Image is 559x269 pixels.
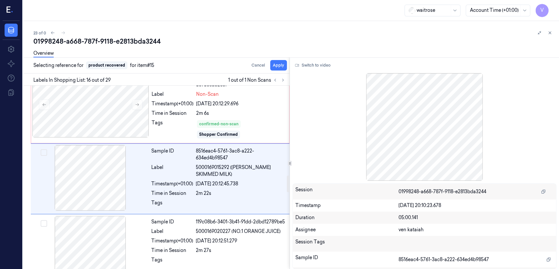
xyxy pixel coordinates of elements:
div: 2m 22s [196,190,286,197]
div: Timestamp [295,202,399,209]
span: 5000169015292 ([PERSON_NAME] SKIMMED MILK) [196,164,286,178]
button: Apply [270,60,287,71]
div: Tags [151,257,193,267]
button: Select row [41,149,47,156]
div: Timestamp (+01:00) [151,180,193,187]
div: Timestamp (+01:00) [151,238,193,244]
div: 119c08b6-3401-3b41-91dd-2dbd12789be5 [196,218,286,225]
div: Sample ID [295,254,399,265]
span: for item [130,62,154,69]
div: 8516eac4-5761-3ac8-a222-634ed4b98547 [196,148,286,161]
div: Duration [295,214,399,221]
span: #15 [147,62,154,68]
span: 23 of 0 [33,30,46,36]
div: [DATE] 20:12:51.279 [196,238,286,244]
a: Overview [33,50,54,57]
span: 1 out of 1 Non Scans [228,76,287,84]
div: confirmed-non-scan [199,121,238,127]
div: Timestamp (+01:00) [152,100,194,107]
div: Label [151,228,193,235]
span: Labels In Shopping List: 16 out of 29 [33,77,111,84]
button: V [535,4,549,17]
div: Time in Session [151,190,193,197]
span: 01998248-a668-787f-9118-e2813bda3244 [399,188,486,195]
div: 2m 6s [196,110,285,117]
div: [DATE] 20:12:29.696 [196,100,285,107]
div: ven kataiah [399,226,553,233]
div: Label [152,91,194,98]
span: 5000169020227 (NO.1 ORANGE JUICE) [196,228,281,235]
button: Switch to video [292,60,333,71]
div: Shopper Confirmed [199,132,238,137]
span: Non-Scan [196,91,219,98]
div: Session Tags [295,238,399,249]
div: 01998248-a668-787f-9118-e2813bda3244 [33,37,554,46]
div: 05:00.141 [399,214,553,221]
span: 8516eac4-5761-3ac8-a222-634ed4b98547 [399,256,489,263]
div: Session [295,186,399,197]
div: Time in Session [151,247,193,254]
div: Assignee [295,226,399,233]
div: 2m 27s [196,247,286,254]
div: Tags [151,199,193,210]
div: [DATE] 20:10:23.678 [399,202,553,209]
div: Sample ID [151,218,193,225]
div: Time in Session [152,110,194,117]
div: [DATE] 20:12:45.738 [196,180,286,187]
span: product recovered [86,61,127,69]
div: Sample ID [151,148,193,161]
span: Selecting reference for [33,62,84,69]
div: Tags [152,119,194,139]
button: Cancel [249,60,268,71]
div: Label [151,164,193,178]
button: Select row [41,220,47,227]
